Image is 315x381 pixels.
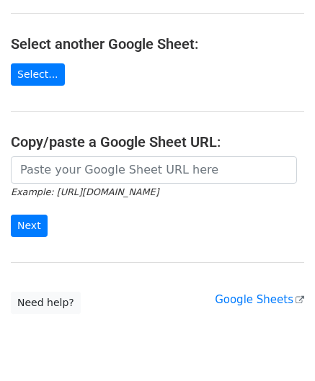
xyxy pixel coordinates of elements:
[243,312,315,381] iframe: Chat Widget
[11,292,81,314] a: Need help?
[11,156,297,184] input: Paste your Google Sheet URL here
[11,63,65,86] a: Select...
[11,133,304,151] h4: Copy/paste a Google Sheet URL:
[11,35,304,53] h4: Select another Google Sheet:
[11,187,159,197] small: Example: [URL][DOMAIN_NAME]
[11,215,48,237] input: Next
[215,293,304,306] a: Google Sheets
